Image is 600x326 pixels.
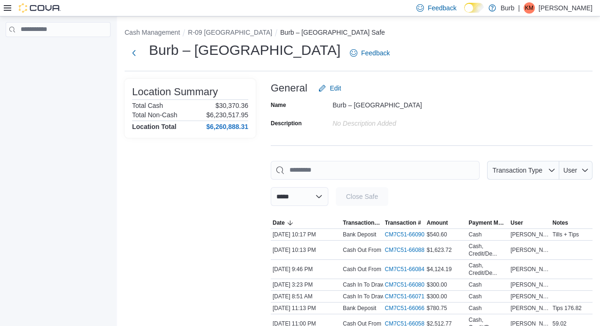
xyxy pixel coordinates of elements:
[428,3,456,13] span: Feedback
[563,167,578,174] span: User
[19,3,61,13] img: Cova
[553,231,579,238] span: Tills + Tips
[511,219,523,227] span: User
[511,246,549,254] span: [PERSON_NAME]
[551,217,593,228] button: Notes
[343,304,376,312] p: Bank Deposit
[343,265,429,273] p: Cash Out From Drawer (Drawer 2)
[125,29,180,36] button: Cash Management
[509,217,551,228] button: User
[469,231,482,238] div: Cash
[132,102,163,109] h6: Total Cash
[469,293,482,300] div: Cash
[336,187,388,206] button: Close Safe
[343,281,417,288] p: Cash In To Drawer (Drawer 1)
[553,304,582,312] span: Tips 176.82
[206,111,248,119] p: $6,230,517.95
[511,265,549,273] span: [PERSON_NAME]
[6,39,111,61] nav: Complex example
[469,304,482,312] div: Cash
[346,192,378,201] span: Close Safe
[330,83,341,93] span: Edit
[132,86,218,98] h3: Location Summary
[132,111,178,119] h6: Total Non-Cash
[385,293,432,300] a: CM7C51-66071External link
[271,264,341,275] div: [DATE] 9:46 PM
[427,281,447,288] span: $300.00
[467,217,509,228] button: Payment Methods
[132,123,177,130] h4: Location Total
[343,293,417,300] p: Cash In To Drawer (Drawer 2)
[346,44,393,62] a: Feedback
[511,231,549,238] span: [PERSON_NAME]
[524,2,535,14] div: KP Muckle
[271,101,286,109] label: Name
[385,246,432,254] a: CM7C51-66088External link
[553,219,568,227] span: Notes
[361,48,390,58] span: Feedback
[518,2,520,14] p: |
[427,265,452,273] span: $4,124.19
[273,219,285,227] span: Date
[333,98,458,109] div: Burb – [GEOGRAPHIC_DATA]
[215,102,248,109] p: $30,370.36
[385,265,432,273] a: CM7C51-66084External link
[188,29,272,36] button: R-09 [GEOGRAPHIC_DATA]
[464,3,484,13] input: Dark Mode
[492,167,542,174] span: Transaction Type
[511,281,549,288] span: [PERSON_NAME]
[343,231,376,238] p: Bank Deposit
[385,219,421,227] span: Transaction #
[559,161,593,180] button: User
[385,231,432,238] a: CM7C51-66090External link
[427,293,447,300] span: $300.00
[333,116,458,127] div: No Description added
[271,303,341,314] div: [DATE] 11:13 PM
[149,41,341,60] h1: Burb – [GEOGRAPHIC_DATA]
[343,246,429,254] p: Cash Out From Drawer (Drawer 1)
[469,243,507,258] div: Cash, Credit/De...
[271,120,302,127] label: Description
[539,2,593,14] p: [PERSON_NAME]
[271,291,341,302] div: [DATE] 8:51 AM
[427,231,447,238] span: $540.60
[271,244,341,256] div: [DATE] 10:13 PM
[469,219,507,227] span: Payment Methods
[341,217,383,228] button: Transaction Type
[383,217,425,228] button: Transaction #
[271,161,480,180] input: This is a search bar. As you type, the results lower in the page will automatically filter.
[427,304,447,312] span: $780.75
[206,123,248,130] h4: $6,260,888.31
[487,161,559,180] button: Transaction Type
[501,2,515,14] p: Burb
[271,279,341,290] div: [DATE] 3:23 PM
[315,79,345,98] button: Edit
[125,28,593,39] nav: An example of EuiBreadcrumbs
[511,293,549,300] span: [PERSON_NAME]
[280,29,385,36] button: Burb – [GEOGRAPHIC_DATA] Safe
[271,83,307,94] h3: General
[427,246,452,254] span: $1,623.72
[385,304,432,312] a: CM7C51-66066External link
[511,304,549,312] span: [PERSON_NAME]
[425,217,467,228] button: Amount
[271,217,341,228] button: Date
[385,281,432,288] a: CM7C51-66080External link
[343,219,381,227] span: Transaction Type
[271,229,341,240] div: [DATE] 10:17 PM
[125,44,143,62] button: Next
[469,281,482,288] div: Cash
[469,262,507,277] div: Cash, Credit/De...
[525,2,533,14] span: KM
[427,219,448,227] span: Amount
